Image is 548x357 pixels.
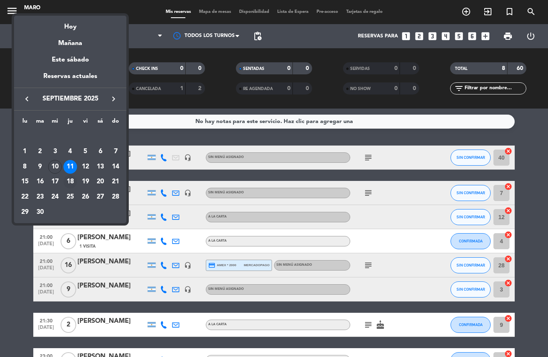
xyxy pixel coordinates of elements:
[17,159,32,174] td: 8 de septiembre de 2025
[78,144,93,159] td: 5 de septiembre de 2025
[18,160,32,174] div: 8
[32,159,48,174] td: 9 de septiembre de 2025
[108,144,123,159] td: 7 de septiembre de 2025
[78,189,93,205] td: 26 de septiembre de 2025
[34,94,106,104] span: septiembre 2025
[48,145,62,158] div: 3
[93,145,107,158] div: 6
[109,175,122,189] div: 21
[63,160,77,174] div: 11
[108,117,123,129] th: domingo
[18,205,32,219] div: 29
[14,16,126,32] div: Hoy
[79,190,92,204] div: 26
[108,159,123,174] td: 14 de septiembre de 2025
[32,205,48,220] td: 30 de septiembre de 2025
[47,159,63,174] td: 10 de septiembre de 2025
[63,145,77,158] div: 4
[47,117,63,129] th: miércoles
[63,117,78,129] th: jueves
[79,175,92,189] div: 19
[63,174,78,189] td: 18 de septiembre de 2025
[79,145,92,158] div: 5
[109,160,122,174] div: 14
[17,117,32,129] th: lunes
[17,205,32,220] td: 29 de septiembre de 2025
[33,190,47,204] div: 23
[93,117,108,129] th: sábado
[32,189,48,205] td: 23 de septiembre de 2025
[22,94,32,104] i: keyboard_arrow_left
[63,190,77,204] div: 25
[78,174,93,189] td: 19 de septiembre de 2025
[47,144,63,159] td: 3 de septiembre de 2025
[109,145,122,158] div: 7
[18,190,32,204] div: 22
[48,175,62,189] div: 17
[17,174,32,189] td: 15 de septiembre de 2025
[63,175,77,189] div: 18
[109,190,122,204] div: 28
[18,145,32,158] div: 1
[93,189,108,205] td: 27 de septiembre de 2025
[93,175,107,189] div: 20
[17,189,32,205] td: 22 de septiembre de 2025
[32,144,48,159] td: 2 de septiembre de 2025
[32,117,48,129] th: martes
[33,160,47,174] div: 9
[14,49,126,71] div: Este sábado
[63,159,78,174] td: 11 de septiembre de 2025
[79,160,92,174] div: 12
[93,144,108,159] td: 6 de septiembre de 2025
[33,175,47,189] div: 16
[106,94,121,104] button: keyboard_arrow_right
[48,190,62,204] div: 24
[78,159,93,174] td: 12 de septiembre de 2025
[17,129,123,144] td: SEP.
[14,32,126,49] div: Mañana
[18,175,32,189] div: 15
[108,174,123,189] td: 21 de septiembre de 2025
[93,160,107,174] div: 13
[78,117,93,129] th: viernes
[33,145,47,158] div: 2
[47,174,63,189] td: 17 de septiembre de 2025
[63,189,78,205] td: 25 de septiembre de 2025
[63,144,78,159] td: 4 de septiembre de 2025
[109,94,118,104] i: keyboard_arrow_right
[48,160,62,174] div: 10
[47,189,63,205] td: 24 de septiembre de 2025
[33,205,47,219] div: 30
[93,159,108,174] td: 13 de septiembre de 2025
[14,71,126,88] div: Reservas actuales
[108,189,123,205] td: 28 de septiembre de 2025
[93,174,108,189] td: 20 de septiembre de 2025
[32,174,48,189] td: 16 de septiembre de 2025
[20,94,34,104] button: keyboard_arrow_left
[17,144,32,159] td: 1 de septiembre de 2025
[93,190,107,204] div: 27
